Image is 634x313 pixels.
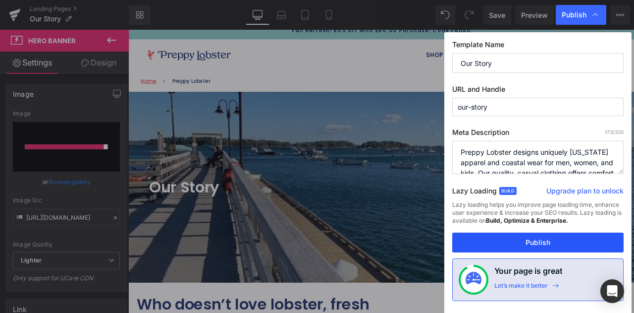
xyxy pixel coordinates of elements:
h4: Your page is great [494,265,563,282]
a: Upgrade plan to unlock [546,186,624,200]
h1: Our Story [25,173,599,200]
label: Lazy Loading [452,185,497,201]
a: 0 [558,23,577,36]
div: Open Intercom Messenger [600,279,624,303]
a: Shop [345,19,381,41]
nav: breadcrumbs [15,56,584,65]
button: Publish [452,233,624,252]
span: › [42,56,47,65]
img: onboarding-status.svg [466,272,481,288]
span: 0 [573,26,577,34]
div: Let’s make it better [494,282,548,295]
span: 173 [605,129,613,135]
a: Home [15,56,37,65]
label: Meta Description [452,128,624,141]
label: URL and Handle [452,85,624,98]
label: Template Name [452,40,624,53]
img: Preppy Lobster [22,24,121,36]
div: Lazy loading helps you improve page loading time, enhance user experience & increase your SEO res... [452,201,624,233]
span: Publish [562,10,586,19]
a: Our Story [383,19,440,41]
span: Preppy Lobster [52,56,101,65]
strong: Build, Optimize & Enterprise. [486,217,568,224]
a: Gift Cards [442,19,495,41]
span: Build [499,187,517,195]
textarea: Preppy Lobster designs uniquely [US_STATE] apparel and coastal wear for men, women, and kids. Our... [452,141,624,174]
span: /320 [605,129,624,135]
